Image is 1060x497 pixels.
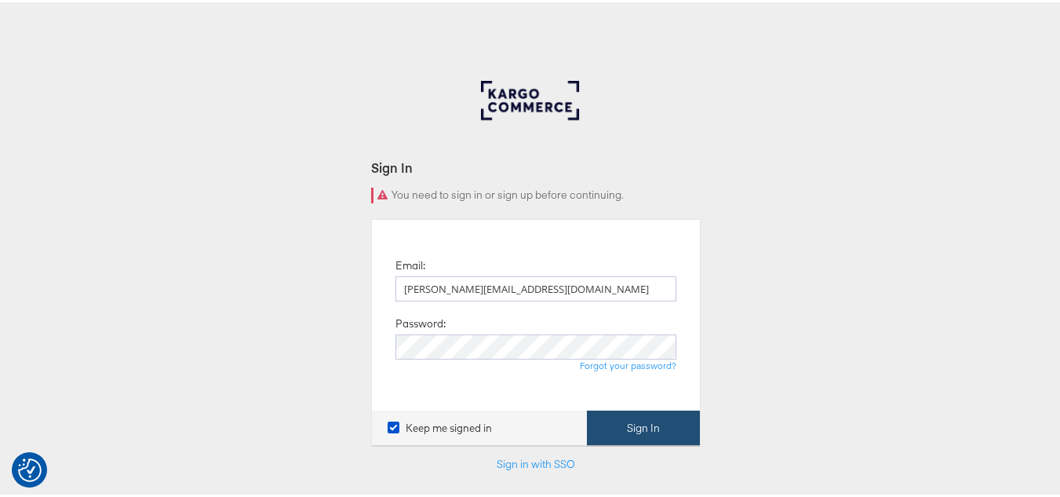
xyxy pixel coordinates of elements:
label: Password: [395,314,446,329]
a: Forgot your password? [580,357,676,369]
a: Sign in with SSO [497,455,575,469]
button: Consent Preferences [18,456,42,480]
div: Sign In [371,156,701,174]
label: Email: [395,256,425,271]
div: You need to sign in or sign up before continuing. [371,185,701,201]
label: Keep me signed in [388,418,492,433]
button: Sign In [587,408,700,444]
img: Revisit consent button [18,456,42,480]
input: Email [395,274,676,299]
